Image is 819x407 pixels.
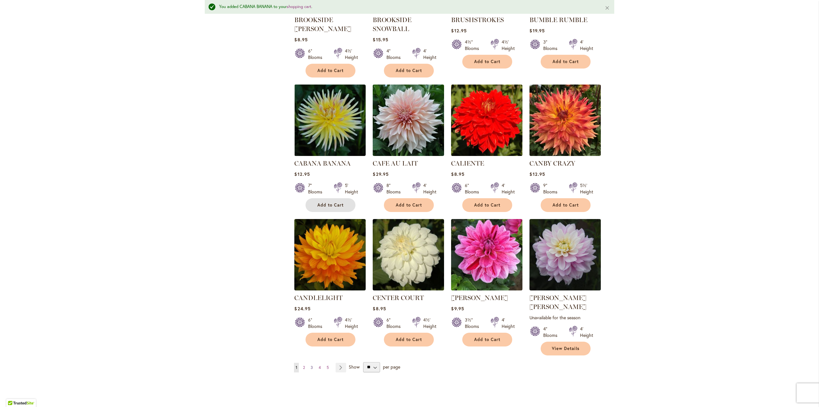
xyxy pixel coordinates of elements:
div: 6" Blooms [308,48,326,61]
a: BROOKSIDE SNOWBALL [373,16,411,33]
a: CANDLELIGHT [294,286,366,292]
span: $15.95 [373,37,388,43]
button: Add to Cart [306,198,355,212]
span: $19.95 [529,28,545,34]
a: [PERSON_NAME] [PERSON_NAME] [529,294,586,311]
span: Show [349,363,360,370]
span: Add to Cart [396,337,422,342]
a: CABANA BANANA [294,151,366,157]
span: 5 [327,365,329,370]
a: Café Au Lait [373,151,444,157]
span: Add to Cart [317,68,344,73]
img: CALIENTE [451,85,522,156]
span: Add to Cart [474,337,500,342]
button: Add to Cart [384,64,434,77]
a: CALIENTE [451,151,522,157]
div: 4' Height [502,182,515,195]
div: 4½' Height [345,48,358,61]
div: 4' Height [580,326,593,338]
img: CANDLELIGHT [294,219,366,290]
a: 4 [317,363,322,372]
p: Unavailable for the season [529,314,601,321]
a: CABANA BANANA [294,159,351,167]
a: Charlotte Mae [529,286,601,292]
a: CALIENTE [451,159,484,167]
button: Add to Cart [384,198,434,212]
div: 4" Blooms [386,48,404,61]
div: 5' Height [345,182,358,195]
span: Add to Cart [396,68,422,73]
div: 4½' Height [423,317,436,330]
span: $24.95 [294,305,310,312]
span: $12.95 [451,28,466,34]
div: 6" Blooms [308,317,326,330]
div: 5½' Height [580,182,593,195]
button: Add to Cart [306,333,355,346]
span: Add to Cart [396,202,422,208]
div: 4' Height [423,48,436,61]
a: shopping cart [287,4,311,9]
div: 4' Height [580,39,593,52]
a: 2 [301,363,306,372]
span: 1 [296,365,297,370]
span: $9.95 [451,305,464,312]
a: BRUSHSTROKES [451,16,504,24]
img: Charlotte Mae [529,219,601,290]
a: CANBY CRAZY [529,159,575,167]
div: 4½' Height [502,39,515,52]
a: CENTER COURT [373,286,444,292]
span: Add to Cart [553,202,579,208]
button: Add to Cart [541,198,591,212]
span: Add to Cart [317,337,344,342]
button: Add to Cart [462,333,512,346]
span: 2 [303,365,305,370]
button: Add to Cart [384,333,434,346]
img: Café Au Lait [373,85,444,156]
div: 8" Blooms [386,182,404,195]
div: 3½" Blooms [465,317,483,330]
div: 4½' Height [345,317,358,330]
a: [PERSON_NAME] [451,294,508,302]
a: Canby Crazy [529,151,601,157]
span: $12.95 [294,171,310,177]
span: Add to Cart [317,202,344,208]
span: $12.95 [529,171,545,177]
span: View Details [552,346,579,351]
span: 3 [311,365,313,370]
a: CANDLELIGHT [294,294,343,302]
div: 3" Blooms [543,39,561,52]
a: CENTER COURT [373,294,424,302]
span: $8.95 [373,305,386,312]
span: 4 [319,365,321,370]
button: Add to Cart [541,55,591,69]
div: 4½" Blooms [465,39,483,52]
a: CHA CHING [451,286,522,292]
span: $29.95 [373,171,388,177]
a: View Details [541,342,591,355]
button: Add to Cart [306,64,355,77]
a: CAFE AU LAIT [373,159,418,167]
div: 4' Height [502,317,515,330]
div: 4" Blooms [543,326,561,338]
img: Canby Crazy [529,85,601,156]
a: BROOKSIDE [PERSON_NAME] [294,16,351,33]
span: $8.95 [294,37,307,43]
a: BUMBLE RUMBLE [529,16,587,24]
span: $8.95 [451,171,464,177]
button: Add to Cart [462,198,512,212]
span: Add to Cart [553,59,579,64]
img: CABANA BANANA [294,85,366,156]
span: Add to Cart [474,59,500,64]
iframe: Launch Accessibility Center [5,384,23,402]
div: 7" Blooms [308,182,326,195]
div: You added CABANA BANANA to your . [219,4,595,10]
div: 9" Blooms [543,182,561,195]
span: per page [383,363,400,370]
img: CHA CHING [451,219,522,290]
img: CENTER COURT [373,219,444,290]
a: 5 [325,363,330,372]
div: 4' Height [423,182,436,195]
a: 3 [309,363,314,372]
div: 6" Blooms [465,182,483,195]
div: 6" Blooms [386,317,404,330]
